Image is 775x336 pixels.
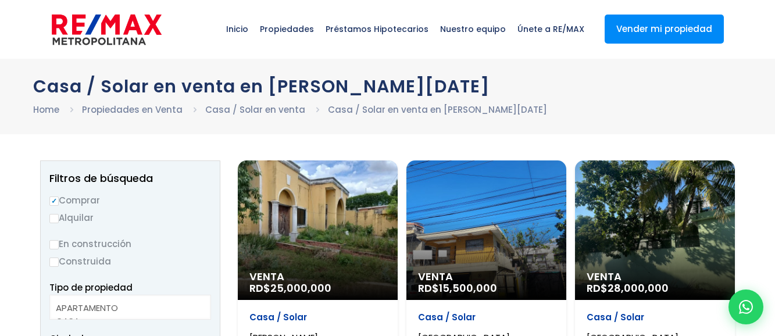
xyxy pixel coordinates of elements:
span: Únete a RE/MAX [512,12,590,47]
span: Venta [249,271,386,283]
a: Casa / Solar en venta [205,103,305,116]
h2: Filtros de búsqueda [49,173,211,184]
span: RD$ [249,281,331,295]
input: Comprar [49,196,59,206]
h1: Casa / Solar en venta en [PERSON_NAME][DATE] [33,76,742,96]
option: CASA [56,314,196,328]
input: Construida [49,258,59,267]
span: Tipo de propiedad [49,281,133,294]
span: 25,000,000 [270,281,331,295]
a: Vender mi propiedad [605,15,724,44]
label: Alquilar [49,210,211,225]
a: Home [33,103,59,116]
span: Nuestro equipo [434,12,512,47]
span: RD$ [587,281,669,295]
label: Comprar [49,193,211,208]
p: Casa / Solar [418,312,555,323]
span: RD$ [418,281,497,295]
input: Alquilar [49,214,59,223]
span: Propiedades [254,12,320,47]
a: Casa / Solar en venta en [PERSON_NAME][DATE] [328,103,547,116]
span: Inicio [220,12,254,47]
span: 28,000,000 [608,281,669,295]
option: APARTAMENTO [56,301,196,314]
span: 15,500,000 [439,281,497,295]
span: Venta [587,271,723,283]
label: Construida [49,254,211,269]
span: Préstamos Hipotecarios [320,12,434,47]
a: Propiedades en Venta [82,103,183,116]
p: Casa / Solar [587,312,723,323]
span: Venta [418,271,555,283]
input: En construcción [49,240,59,249]
img: remax-metropolitana-logo [52,12,162,47]
label: En construcción [49,237,211,251]
p: Casa / Solar [249,312,386,323]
